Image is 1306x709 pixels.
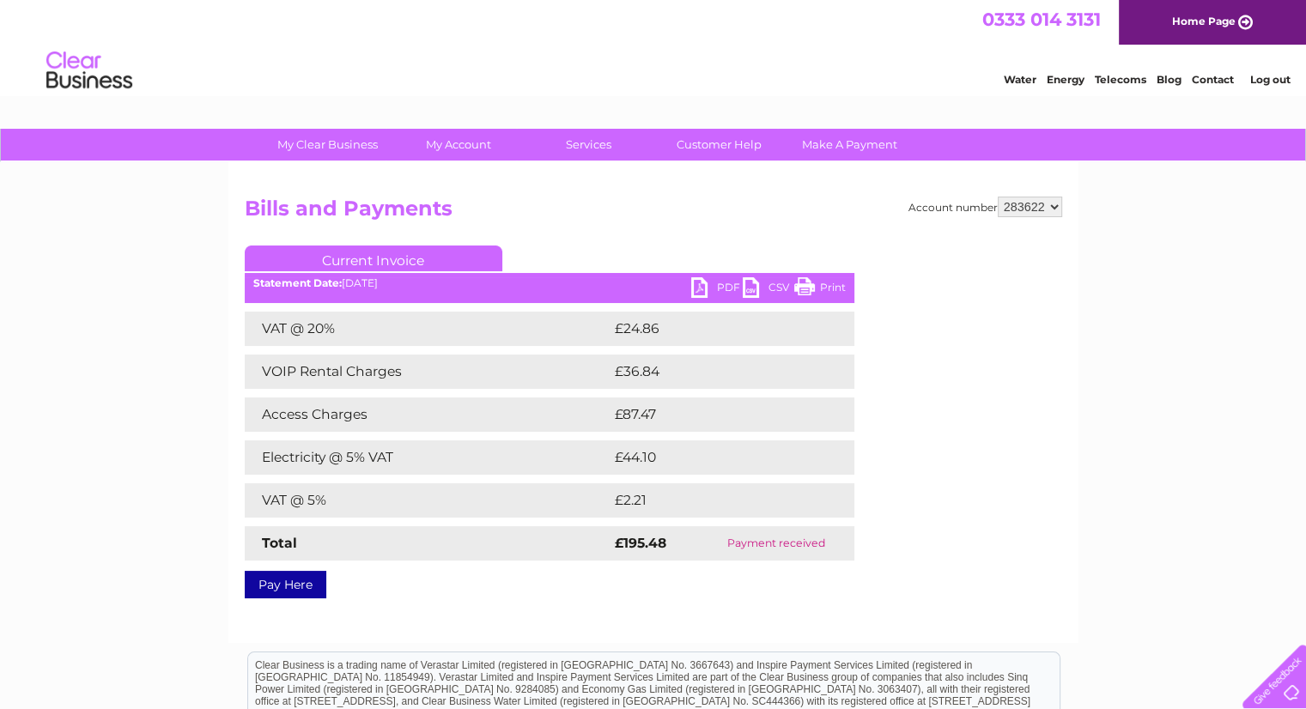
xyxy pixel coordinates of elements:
[253,276,342,289] b: Statement Date:
[262,535,297,551] strong: Total
[387,129,529,161] a: My Account
[743,277,794,302] a: CSV
[648,129,790,161] a: Customer Help
[779,129,920,161] a: Make A Payment
[615,535,666,551] strong: £195.48
[691,277,743,302] a: PDF
[245,277,854,289] div: [DATE]
[245,245,502,271] a: Current Invoice
[257,129,398,161] a: My Clear Business
[1192,73,1234,86] a: Contact
[794,277,846,302] a: Print
[982,9,1101,30] a: 0333 014 3131
[1157,73,1181,86] a: Blog
[610,440,818,475] td: £44.10
[698,526,854,561] td: Payment received
[610,397,818,432] td: £87.47
[245,440,610,475] td: Electricity @ 5% VAT
[1249,73,1290,86] a: Log out
[908,197,1062,217] div: Account number
[518,129,659,161] a: Services
[610,354,821,389] td: £36.84
[245,312,610,346] td: VAT @ 20%
[610,312,821,346] td: £24.86
[245,483,610,518] td: VAT @ 5%
[1004,73,1036,86] a: Water
[245,571,326,598] a: Pay Here
[610,483,811,518] td: £2.21
[1047,73,1084,86] a: Energy
[245,197,1062,229] h2: Bills and Payments
[46,45,133,97] img: logo.png
[248,9,1060,83] div: Clear Business is a trading name of Verastar Limited (registered in [GEOGRAPHIC_DATA] No. 3667643...
[245,397,610,432] td: Access Charges
[1095,73,1146,86] a: Telecoms
[245,354,610,389] td: VOIP Rental Charges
